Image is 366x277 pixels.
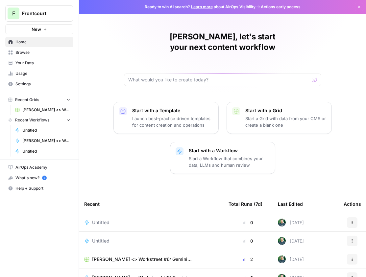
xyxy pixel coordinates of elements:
button: Workspace: Frontcourt [5,5,73,22]
button: Start with a GridStart a Grid with data from your CMS or create a blank one [227,102,332,134]
button: New [5,24,73,34]
button: Start with a WorkflowStart a Workflow that combines your data, LLMs and human review [170,142,275,174]
a: Usage [5,68,73,79]
span: Usage [15,71,70,76]
span: F [12,10,15,17]
a: Untitled [84,219,218,226]
a: [PERSON_NAME] <> Workstreet #6: Gemini [PERSON_NAME] Workflow [12,105,73,115]
a: Home [5,37,73,47]
span: Frontcourt [22,10,62,17]
button: Start with a TemplateLaunch best-practice driven templates for content creation and operations [113,102,219,134]
a: AirOps Academy [5,162,73,173]
a: [PERSON_NAME] <> Workstreet #6: Gemini [PERSON_NAME] Workflow [12,136,73,146]
div: Recent [84,195,218,213]
span: Recent Workflows [15,117,49,123]
span: Settings [15,81,70,87]
div: 0 [229,238,267,244]
div: [DATE] [278,255,304,263]
span: Actions early access [261,4,301,10]
img: h07igkfloj1v9lqp1sxvufjbesm0 [278,255,286,263]
button: Help + Support [5,183,73,194]
span: New [32,26,41,32]
a: 5 [42,176,47,180]
button: What's new? 5 [5,173,73,183]
p: Start with a Template [132,107,213,114]
a: Settings [5,79,73,89]
span: Untitled [22,148,70,154]
p: Start with a Grid [245,107,326,114]
a: Learn more [191,4,213,9]
div: 0 [229,219,267,226]
a: Untitled [84,238,218,244]
span: Recent Grids [15,97,39,103]
span: Untitled [22,127,70,133]
div: [DATE] [278,237,304,245]
span: [PERSON_NAME] <> Workstreet #6: Gemini [PERSON_NAME] Workflow [92,256,218,263]
span: Ready to win AI search? about AirOps Visibility [145,4,256,10]
input: What would you like to create today? [128,76,309,83]
span: Untitled [92,238,110,244]
a: Untitled [12,125,73,136]
button: Recent Grids [5,95,73,105]
span: [PERSON_NAME] <> Workstreet #6: Gemini [PERSON_NAME] Workflow [22,107,70,113]
h1: [PERSON_NAME], let's start your next content workflow [124,32,321,53]
a: Browse [5,47,73,58]
a: [PERSON_NAME] <> Workstreet #6: Gemini [PERSON_NAME] Workflow [84,256,218,263]
div: Last Edited [278,195,303,213]
div: Actions [344,195,361,213]
div: Total Runs (7d) [229,195,262,213]
a: Your Data [5,58,73,68]
button: Recent Workflows [5,115,73,125]
span: Your Data [15,60,70,66]
span: AirOps Academy [15,164,70,170]
span: Browse [15,50,70,55]
span: Home [15,39,70,45]
text: 5 [43,176,45,180]
a: Untitled [12,146,73,157]
div: What's new? [6,173,73,183]
span: Help + Support [15,185,70,191]
img: h07igkfloj1v9lqp1sxvufjbesm0 [278,237,286,245]
p: Start a Workflow that combines your data, LLMs and human review [189,155,270,168]
span: [PERSON_NAME] <> Workstreet #6: Gemini [PERSON_NAME] Workflow [22,138,70,144]
p: Launch best-practice driven templates for content creation and operations [132,115,213,128]
div: 2 [229,256,267,263]
p: Start with a Workflow [189,147,270,154]
span: Untitled [92,219,110,226]
img: h07igkfloj1v9lqp1sxvufjbesm0 [278,219,286,226]
p: Start a Grid with data from your CMS or create a blank one [245,115,326,128]
div: [DATE] [278,219,304,226]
